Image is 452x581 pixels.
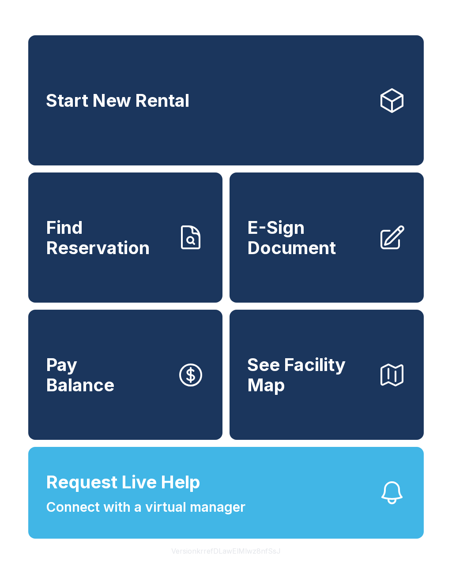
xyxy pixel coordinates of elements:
[230,310,424,440] button: See Facility Map
[28,172,222,303] a: Find Reservation
[247,217,371,258] span: E-Sign Document
[46,217,169,258] span: Find Reservation
[230,172,424,303] a: E-Sign Document
[46,90,189,111] span: Start New Rental
[247,355,371,395] span: See Facility Map
[28,35,424,165] a: Start New Rental
[46,469,200,495] span: Request Live Help
[28,447,424,539] button: Request Live HelpConnect with a virtual manager
[46,497,245,517] span: Connect with a virtual manager
[28,310,222,440] button: PayBalance
[46,355,114,395] span: Pay Balance
[164,539,288,563] button: VersionkrrefDLawElMlwz8nfSsJ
